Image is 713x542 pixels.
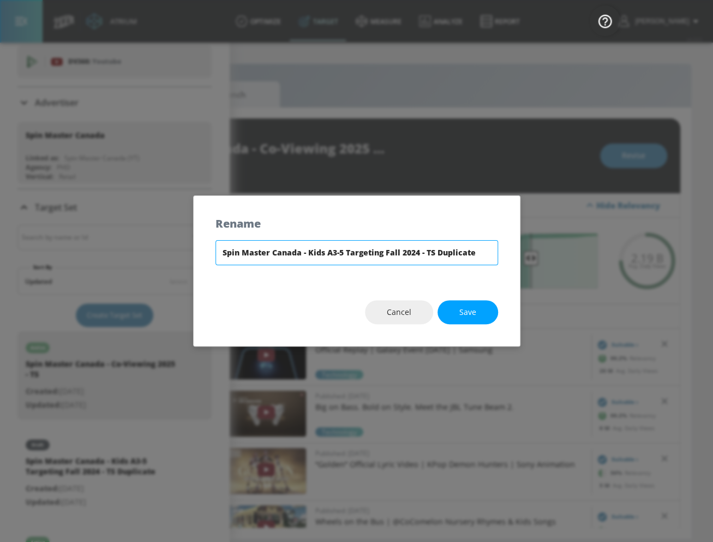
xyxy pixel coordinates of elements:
[387,306,411,319] span: Cancel
[459,306,476,319] span: Save
[438,300,498,325] button: Save
[215,218,261,229] h5: Rename
[590,5,620,36] button: Open Resource Center
[365,300,433,325] button: Cancel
